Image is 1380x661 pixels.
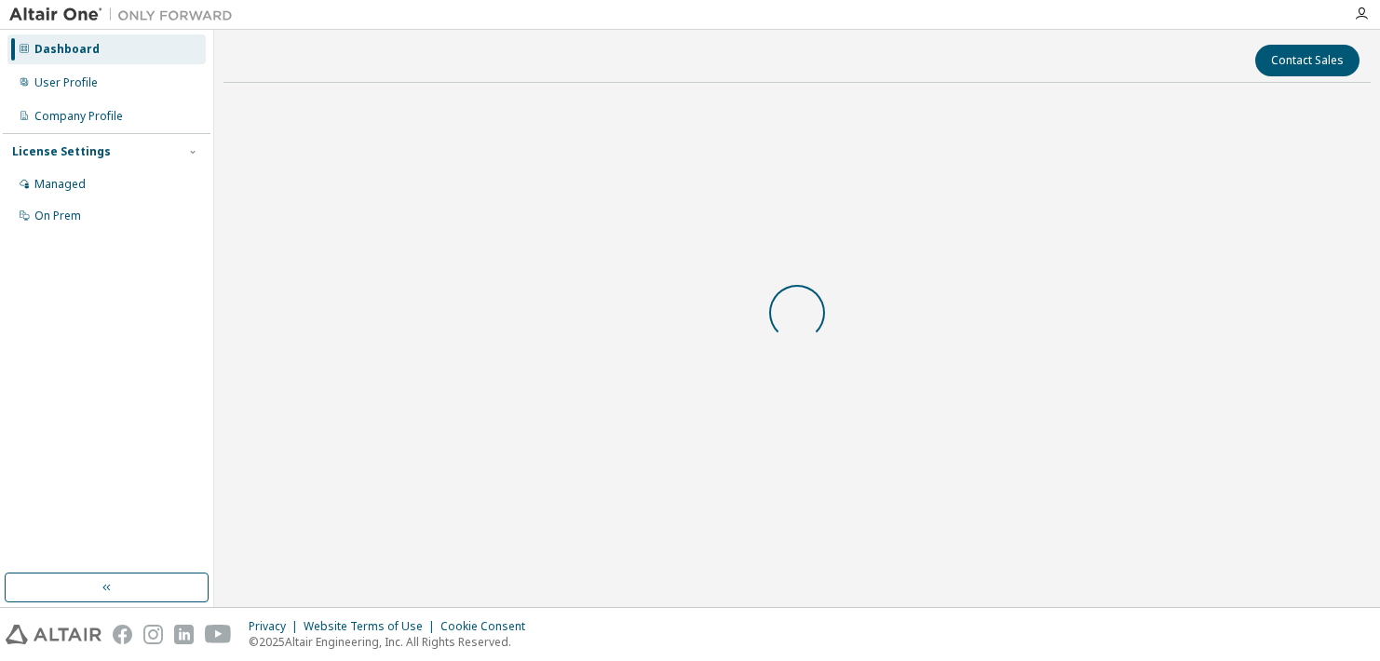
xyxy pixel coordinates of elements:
[34,109,123,124] div: Company Profile
[34,209,81,223] div: On Prem
[205,625,232,644] img: youtube.svg
[174,625,194,644] img: linkedin.svg
[113,625,132,644] img: facebook.svg
[249,634,536,650] p: © 2025 Altair Engineering, Inc. All Rights Reserved.
[34,177,86,192] div: Managed
[440,619,536,634] div: Cookie Consent
[6,625,101,644] img: altair_logo.svg
[143,625,163,644] img: instagram.svg
[34,75,98,90] div: User Profile
[9,6,242,24] img: Altair One
[34,42,100,57] div: Dashboard
[12,144,111,159] div: License Settings
[1255,45,1360,76] button: Contact Sales
[249,619,304,634] div: Privacy
[304,619,440,634] div: Website Terms of Use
